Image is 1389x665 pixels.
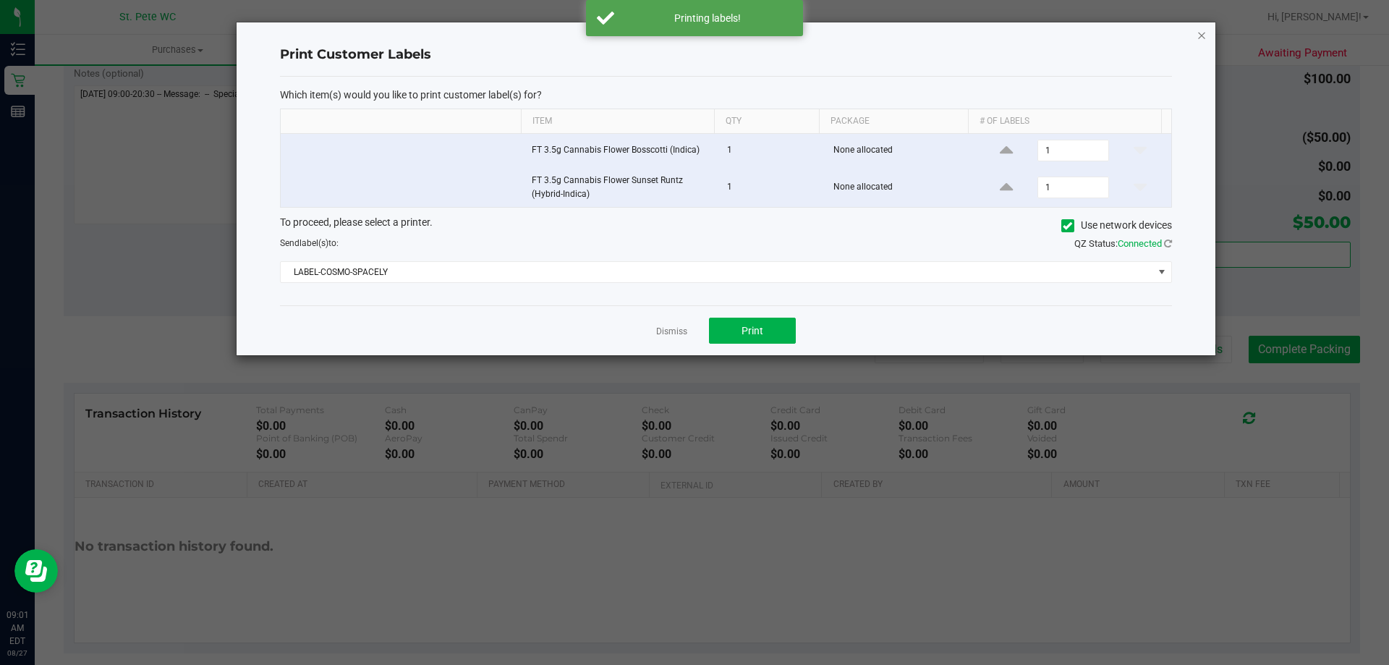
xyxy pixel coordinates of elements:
td: 1 [718,134,825,168]
iframe: Resource center [14,549,58,593]
span: LABEL-COSMO-SPACELY [281,262,1153,282]
label: Use network devices [1061,218,1172,233]
th: # of labels [968,109,1161,134]
td: FT 3.5g Cannabis Flower Bosscotti (Indica) [523,134,718,168]
a: Dismiss [656,326,687,338]
h4: Print Customer Labels [280,46,1172,64]
span: QZ Status: [1074,238,1172,249]
span: Print [742,325,763,336]
th: Item [521,109,714,134]
td: FT 3.5g Cannabis Flower Sunset Runtz (Hybrid-Indica) [523,168,718,207]
th: Qty [714,109,819,134]
th: Package [819,109,968,134]
span: Send to: [280,238,339,248]
td: None allocated [825,168,976,207]
button: Print [709,318,796,344]
span: Connected [1118,238,1162,249]
td: 1 [718,168,825,207]
td: None allocated [825,134,976,168]
span: label(s) [300,238,328,248]
p: Which item(s) would you like to print customer label(s) for? [280,88,1172,101]
div: To proceed, please select a printer. [269,215,1183,237]
div: Printing labels! [622,11,792,25]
